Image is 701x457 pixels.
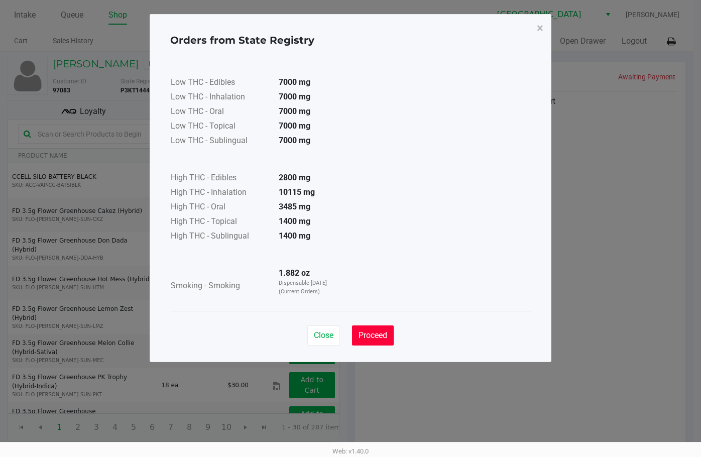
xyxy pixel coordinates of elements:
button: Close [307,325,340,346]
button: Proceed [352,325,394,346]
td: Low THC - Topical [170,120,271,134]
strong: 3485 mg [279,202,310,211]
td: Low THC - Sublingual [170,134,271,149]
p: Dispensable [DATE] (Current Orders) [279,279,333,296]
td: Smoking - Smoking [170,267,271,306]
span: Close [314,330,333,340]
strong: 7000 mg [279,92,310,101]
td: High THC - Inhalation [170,186,271,200]
td: Low THC - Edibles [170,76,271,90]
strong: 7000 mg [279,106,310,116]
strong: 7000 mg [279,77,310,87]
span: × [537,21,543,35]
strong: 2800 mg [279,173,310,182]
td: High THC - Edibles [170,171,271,186]
strong: 1.882 oz [279,268,310,278]
strong: 10115 mg [279,187,315,197]
button: Close [529,14,551,42]
td: High THC - Oral [170,200,271,215]
span: Web: v1.40.0 [332,447,369,455]
strong: 1400 mg [279,231,310,241]
td: High THC - Topical [170,215,271,230]
td: Low THC - Oral [170,105,271,120]
h4: Orders from State Registry [170,33,314,48]
strong: 1400 mg [279,216,310,226]
strong: 7000 mg [279,136,310,145]
span: Proceed [359,330,387,340]
strong: 7000 mg [279,121,310,131]
td: High THC - Sublingual [170,230,271,244]
td: Low THC - Inhalation [170,90,271,105]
